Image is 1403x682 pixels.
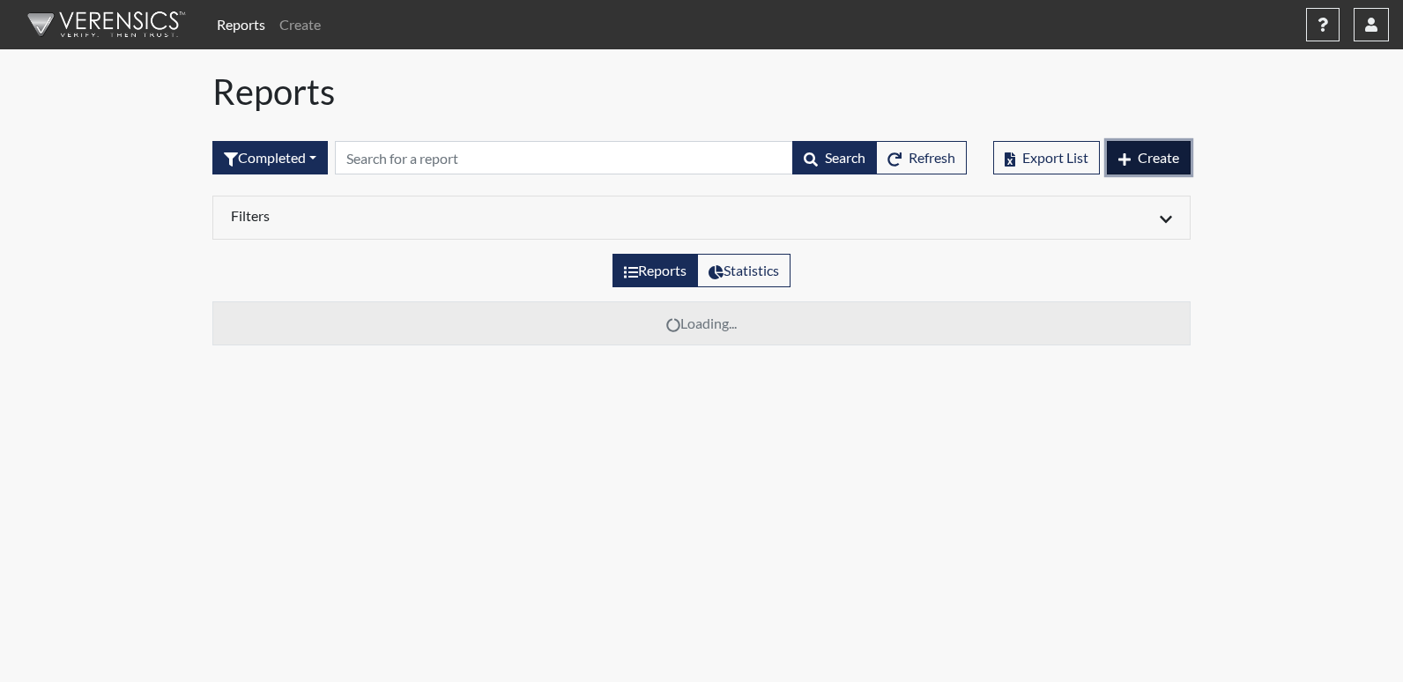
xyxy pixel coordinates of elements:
td: Loading... [213,302,1191,345]
button: Search [792,141,877,174]
label: View statistics about completed interviews [697,254,791,287]
h1: Reports [212,70,1191,113]
a: Create [272,7,328,42]
span: Search [825,149,865,166]
button: Completed [212,141,328,174]
h6: Filters [231,207,688,224]
span: Export List [1022,149,1088,166]
div: Click to expand/collapse filters [218,207,1185,228]
span: Create [1138,149,1179,166]
input: Search by Registration ID, Interview Number, or Investigation Name. [335,141,793,174]
button: Create [1107,141,1191,174]
button: Refresh [876,141,967,174]
label: View the list of reports [612,254,698,287]
button: Export List [993,141,1100,174]
span: Refresh [909,149,955,166]
div: Filter by interview status [212,141,328,174]
a: Reports [210,7,272,42]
